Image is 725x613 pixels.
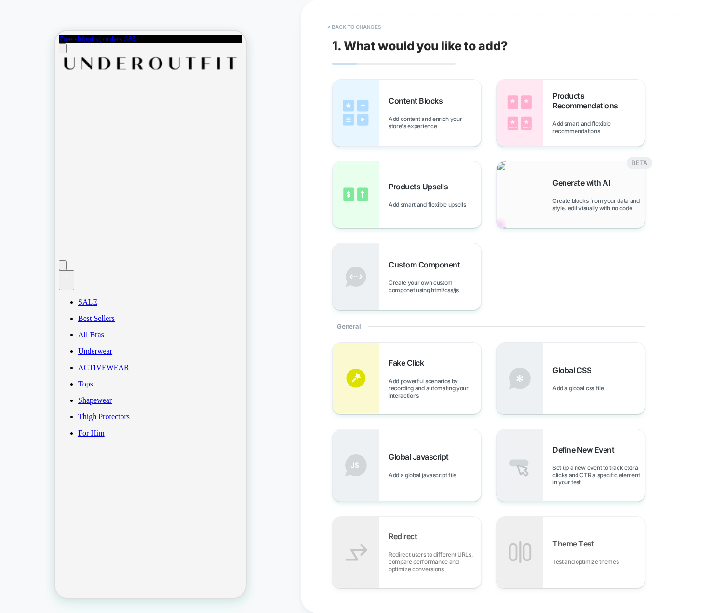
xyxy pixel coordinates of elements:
a: Underwear [23,316,187,325]
a: ACTIVEWEAR [23,333,187,341]
span: Global CSS [552,365,596,375]
a: All Bras [23,300,187,308]
a: Best Sellers [23,283,187,292]
span: Custom Component [389,260,465,269]
span: Fake Click [389,358,429,368]
span: Global Javascript [389,452,454,462]
a: SALE [23,267,187,276]
span: Products Upsells [389,182,453,191]
span: Create blocks from your data and style, edit visually with no code [552,197,645,212]
button: Open search [4,229,12,240]
img: Logo [4,23,187,42]
div: General [332,310,645,342]
div: 1 / 1 [4,4,195,13]
span: Generate with AI [552,178,615,187]
span: Products Recommendations [552,91,645,110]
span: Redirect [389,532,422,541]
a: For Him [23,398,187,407]
a: Go to account page [4,221,187,229]
span: Define New Event [552,445,619,454]
span: Add content and enrich your store's experience [389,115,481,130]
a: Go to homepage [4,36,187,44]
div: 2 [8,241,15,249]
span: Add a global css file [552,385,608,392]
a: Shapewear [23,365,187,374]
div: BETA [627,157,652,169]
span: 1. What would you like to add? [332,39,508,53]
span: Content Blocks [389,96,447,106]
span: Add smart and flexible upsells [389,201,470,208]
span: Add powerful scenarios by recording and automating your interactions [389,377,481,399]
span: Theme Test [552,539,599,548]
span: Add a global javascript file [389,471,461,479]
span: Add smart and flexible recommendations [552,120,645,134]
a: Thigh Protectors [23,382,187,390]
span: Test and optimize themes [552,558,623,565]
button: Open cart [4,240,19,259]
button: < Back to changes [322,19,386,35]
a: Free shipping orders $85+ [4,4,85,12]
span: Set up a new event to track extra clicks and CTR a specific element in your test [552,464,645,486]
span: Redirect users to different URLs, compare performance and optimize conversions [389,551,481,573]
span: Create your own custom componet using html/css/js [389,279,481,293]
a: Tops [23,349,187,358]
button: Open menu [4,13,12,23]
